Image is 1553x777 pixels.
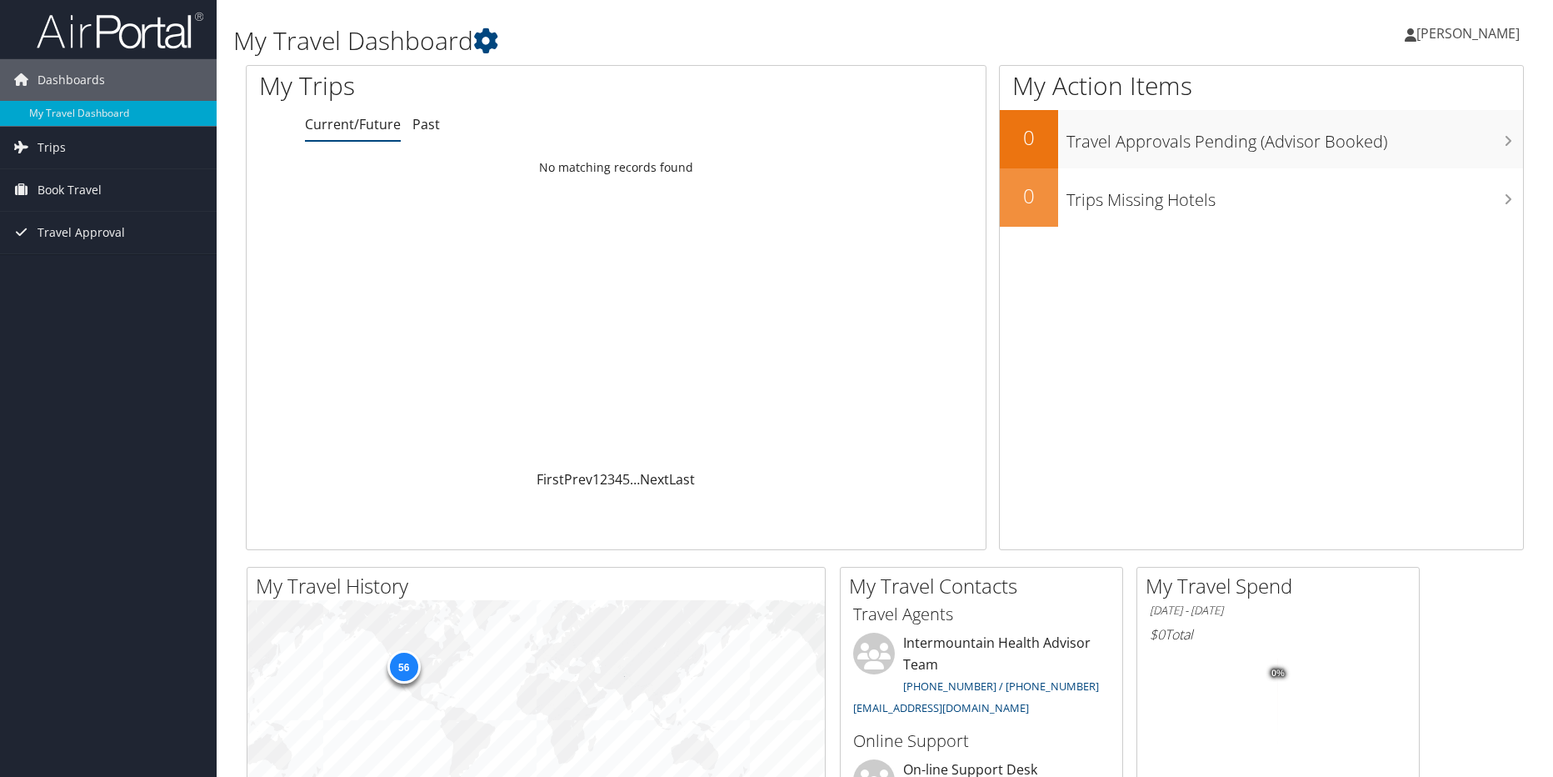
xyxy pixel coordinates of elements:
[669,470,695,489] a: Last
[640,470,669,489] a: Next
[1416,24,1520,43] span: [PERSON_NAME]
[600,470,607,489] a: 2
[903,679,1099,694] a: [PHONE_NUMBER] / [PHONE_NUMBER]
[1000,123,1058,152] h2: 0
[37,11,203,50] img: airportal-logo.png
[853,729,1110,753] h3: Online Support
[387,650,420,684] div: 56
[1000,110,1523,168] a: 0Travel Approvals Pending (Advisor Booked)
[1150,625,1406,644] h6: Total
[564,470,592,489] a: Prev
[1066,122,1523,153] h3: Travel Approvals Pending (Advisor Booked)
[622,470,630,489] a: 5
[37,212,125,253] span: Travel Approval
[1000,68,1523,103] h1: My Action Items
[1150,625,1165,644] span: $0
[630,470,640,489] span: …
[845,633,1118,722] li: Intermountain Health Advisor Team
[853,603,1110,626] h3: Travel Agents
[305,115,401,133] a: Current/Future
[1000,168,1523,227] a: 0Trips Missing Hotels
[849,572,1122,600] h2: My Travel Contacts
[1146,572,1419,600] h2: My Travel Spend
[1405,8,1536,58] a: [PERSON_NAME]
[615,470,622,489] a: 4
[537,470,564,489] a: First
[853,700,1029,715] a: [EMAIL_ADDRESS][DOMAIN_NAME]
[233,23,1102,58] h1: My Travel Dashboard
[37,59,105,101] span: Dashboards
[256,572,825,600] h2: My Travel History
[37,127,66,168] span: Trips
[247,153,986,183] td: No matching records found
[1150,603,1406,619] h6: [DATE] - [DATE]
[37,169,102,211] span: Book Travel
[1066,180,1523,212] h3: Trips Missing Hotels
[592,470,600,489] a: 1
[1271,669,1285,679] tspan: 0%
[412,115,440,133] a: Past
[259,68,665,103] h1: My Trips
[1000,182,1058,210] h2: 0
[607,470,615,489] a: 3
